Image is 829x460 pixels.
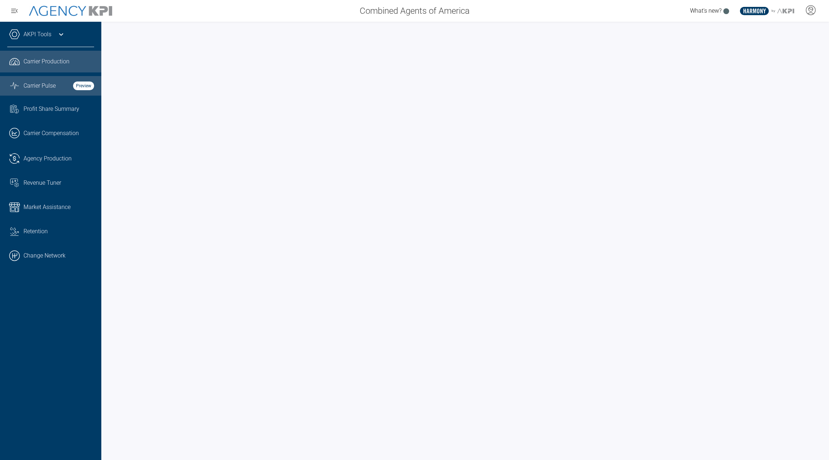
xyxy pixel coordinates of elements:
span: Carrier Compensation [24,129,79,138]
span: Market Assistance [24,203,71,212]
span: Carrier Production [24,57,69,66]
img: AgencyKPI [29,6,112,16]
span: Profit Share Summary [24,105,79,113]
span: What's new? [690,7,722,14]
span: Revenue Tuner [24,179,61,187]
span: Combined Agents of America [360,4,470,17]
span: Carrier Pulse [24,81,56,90]
strong: Preview [73,81,94,90]
div: Retention [24,227,94,236]
span: Agency Production [24,154,72,163]
a: AKPI Tools [24,30,51,39]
